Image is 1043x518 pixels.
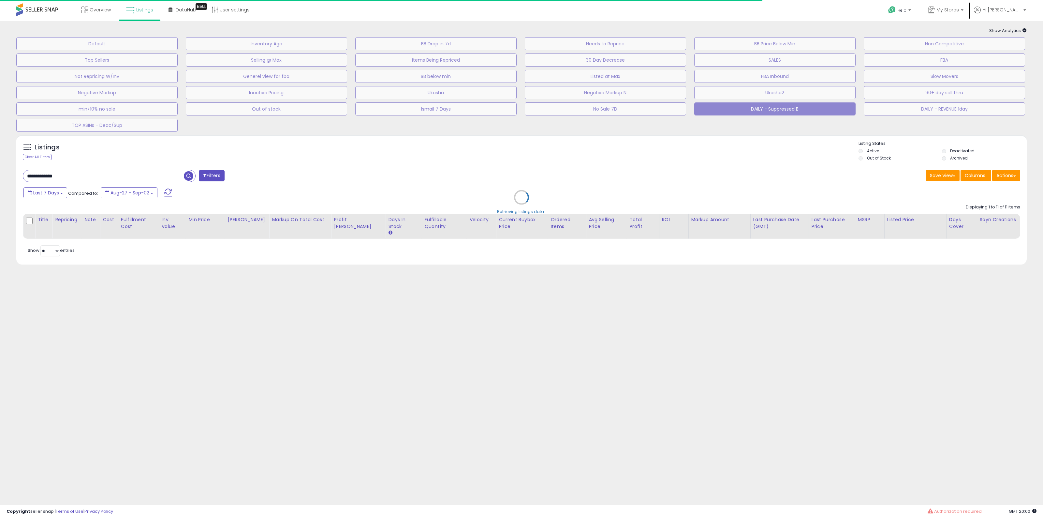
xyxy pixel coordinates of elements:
button: 30 Day Decrease [525,53,686,67]
button: min>10% no sale [16,102,178,115]
button: No Sale 7D [525,102,686,115]
button: FBA Inbound [694,70,856,83]
span: Listings [136,7,153,13]
button: Not Repricing W/Inv [16,70,178,83]
div: Retrieving listings data.. [497,209,546,215]
button: Non Competitive [864,37,1025,50]
span: Overview [90,7,111,13]
span: Help [898,8,906,13]
button: Listed at Max [525,70,686,83]
button: Negative Markup [16,86,178,99]
a: Hi [PERSON_NAME] [974,7,1026,21]
div: Tooltip anchor [196,3,207,10]
button: Generel view for fba [186,70,347,83]
button: SALES [694,53,856,67]
button: FBA [864,53,1025,67]
span: Show Analytics [989,27,1027,34]
button: Default [16,37,178,50]
span: My Stores [936,7,959,13]
button: Slow Movers [864,70,1025,83]
span: Hi [PERSON_NAME] [982,7,1021,13]
span: DataHub [176,7,196,13]
button: Items Being Repriced [355,53,517,67]
button: Selling @ Max [186,53,347,67]
button: Inactive Pricing [186,86,347,99]
button: BB Drop in 7d [355,37,517,50]
button: Inventory Age [186,37,347,50]
button: TOP ASINs - Deac/Sup [16,119,178,132]
button: Ukasha [355,86,517,99]
button: BB Price Below Min [694,37,856,50]
button: Ismail 7 Days [355,102,517,115]
button: BB below min [355,70,517,83]
button: Ukasha2 [694,86,856,99]
button: Top Sellers [16,53,178,67]
button: 90+ day sell thru [864,86,1025,99]
a: Help [883,1,918,21]
i: Get Help [888,6,896,14]
button: Needs to Reprice [525,37,686,50]
button: DAILY - Suppressed B [694,102,856,115]
button: DAILY - REVENUE 1day [864,102,1025,115]
button: Negative Markup N [525,86,686,99]
button: Out of stock [186,102,347,115]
